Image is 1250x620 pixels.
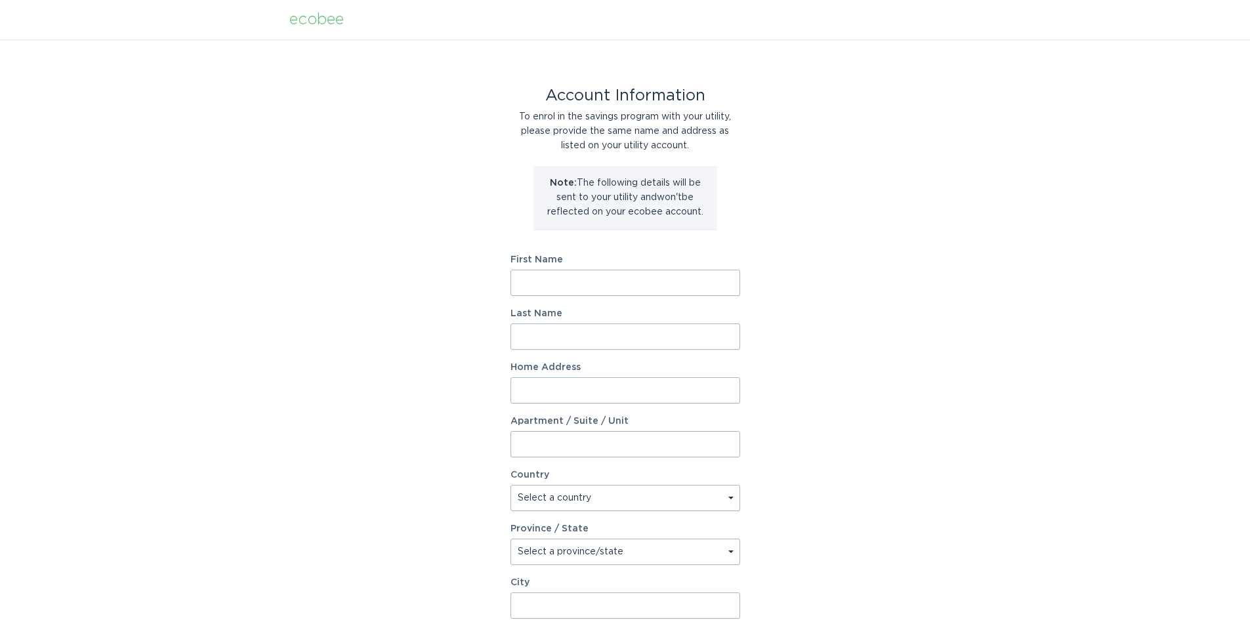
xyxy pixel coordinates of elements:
[510,363,740,372] label: Home Address
[510,578,740,587] label: City
[510,255,740,264] label: First Name
[543,176,707,219] p: The following details will be sent to your utility and won't be reflected on your ecobee account.
[510,110,740,153] div: To enrol in the savings program with your utility, please provide the same name and address as li...
[510,524,589,533] label: Province / State
[510,470,549,480] label: Country
[510,309,740,318] label: Last Name
[550,178,577,188] strong: Note:
[510,417,740,426] label: Apartment / Suite / Unit
[289,12,344,27] div: ecobee
[510,89,740,103] div: Account Information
